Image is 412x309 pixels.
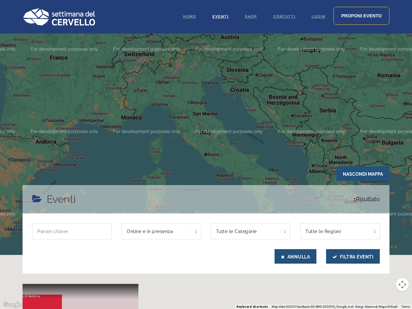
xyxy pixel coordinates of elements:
span: Shop [245,14,257,19]
input: Parole chiave [32,223,112,239]
span: Eventi [212,14,229,19]
span: 1 [353,196,356,202]
span: Nascondi Mappa [336,166,389,181]
button: Filtra Eventi [326,249,380,264]
span: Contatti [273,14,295,19]
span: Login [312,14,325,19]
span: Home [183,14,196,19]
img: Logo [23,8,95,25]
span: Risultato [353,192,380,207]
h4: Eventi [47,192,76,207]
a: Proponi evento [333,7,389,25]
span: Proponi evento [341,13,382,18]
button: Annulla [275,249,316,264]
